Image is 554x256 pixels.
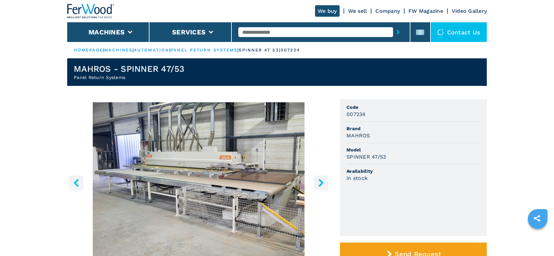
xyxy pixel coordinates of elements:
span: Availability [346,168,480,174]
button: left-button [69,175,84,190]
h3: SPINNER 47/53 [346,153,386,161]
a: machines [104,48,132,52]
span: | [103,48,104,52]
span: | [237,48,239,52]
button: submit-button [393,25,403,40]
h3: 007234 [346,110,366,118]
span: | [132,48,134,52]
img: Ferwood [67,4,114,18]
h3: in stock [346,174,367,182]
span: Code [346,104,480,110]
p: 007234 [281,47,300,53]
a: Video Gallery [452,8,487,14]
h1: MAHROS - SPINNER 47/53 [74,64,185,74]
iframe: Chat [526,226,549,251]
a: We buy [315,5,340,17]
a: automation [134,48,169,52]
img: Contact us [437,29,444,35]
a: sharethis [529,210,545,226]
h3: MAHROS [346,132,370,139]
button: Services [172,28,206,36]
a: panel return systems [170,48,237,52]
button: Machines [89,28,125,36]
span: Brand [346,125,480,132]
p: spinner 47 53 | [239,47,280,53]
span: Model [346,147,480,153]
a: FW Magazine [408,8,443,14]
h2: Panel Return Systems [74,74,185,81]
button: right-button [314,175,328,190]
a: We sell [348,8,367,14]
span: | [169,48,170,52]
a: Company [375,8,400,14]
a: HOMEPAGE [74,48,103,52]
div: Contact us [431,22,487,42]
